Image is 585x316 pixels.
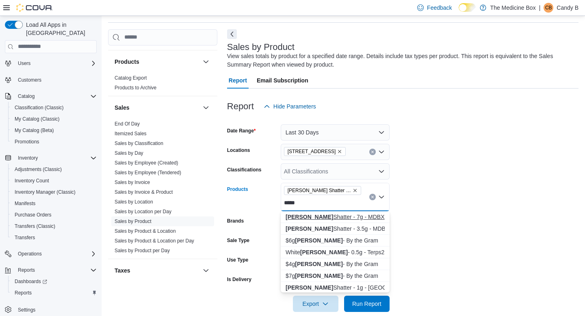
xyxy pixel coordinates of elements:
[11,277,50,286] a: Dashboards
[11,126,57,135] a: My Catalog (Beta)
[15,58,97,68] span: Users
[227,257,248,263] label: Use Type
[115,160,178,166] a: Sales by Employee (Created)
[115,189,173,195] a: Sales by Invoice & Product
[115,85,156,91] a: Products to Archive
[15,290,32,296] span: Reports
[115,130,147,137] span: Itemized Sales
[115,141,163,146] a: Sales by Classification
[378,149,385,155] button: Open list of options
[15,127,54,134] span: My Catalog (Beta)
[115,170,181,175] a: Sales by Employee (Tendered)
[281,270,390,282] button: $7g Runtz - By the Gram
[15,304,97,314] span: Settings
[115,228,176,234] a: Sales by Product & Location
[15,153,97,163] span: Inventory
[15,166,62,173] span: Adjustments (Classic)
[8,209,100,221] button: Purchase Orders
[108,73,217,96] div: Products
[378,194,385,200] button: Close list of options
[15,278,47,285] span: Dashboards
[281,235,390,247] button: $6g Runtz - By the Gram
[11,221,58,231] a: Transfers (Classic)
[281,258,390,270] button: $4g Runtz - By the Gram
[108,282,217,305] div: Taxes
[260,98,319,115] button: Hide Parameters
[115,104,130,112] h3: Sales
[352,300,381,308] span: Run Report
[544,3,553,13] div: Candy B
[378,168,385,175] button: Open list of options
[2,264,100,276] button: Reports
[15,249,97,259] span: Operations
[201,266,211,275] button: Taxes
[284,186,361,195] span: Runtz Shatter - 14g - MDBX
[227,237,249,244] label: Sale Type
[8,175,100,186] button: Inventory Count
[8,125,100,136] button: My Catalog (Beta)
[8,102,100,113] button: Classification (Classic)
[115,199,153,205] a: Sales by Location
[23,21,97,37] span: Load All Apps in [GEOGRAPHIC_DATA]
[15,234,35,241] span: Transfers
[281,223,390,235] button: Runtz Shatter - 3.5g - MDBX
[293,296,338,312] button: Export
[227,147,250,154] label: Locations
[2,248,100,260] button: Operations
[273,102,316,110] span: Hide Parameters
[15,223,55,229] span: Transfers (Classic)
[11,137,43,147] a: Promotions
[11,176,52,186] a: Inventory Count
[16,4,53,12] img: Cova
[115,179,150,186] span: Sales by Invoice
[115,238,194,244] a: Sales by Product & Location per Day
[15,305,39,315] a: Settings
[11,210,55,220] a: Purchase Orders
[11,103,67,113] a: Classification (Classic)
[281,282,390,294] button: Runtz Shatter - 1g - London Donovan
[15,104,64,111] span: Classification (Classic)
[2,91,100,102] button: Catalog
[298,296,334,312] span: Export
[286,260,385,268] div: $4g - By the Gram
[15,116,60,122] span: My Catalog (Classic)
[115,266,130,275] h3: Taxes
[227,52,574,69] div: View sales totals by product for a specified date range. Details include tax types per product. T...
[284,147,346,156] span: 433 St-Michel Street
[15,153,41,163] button: Inventory
[8,113,100,125] button: My Catalog (Classic)
[227,102,254,111] h3: Report
[295,237,342,244] strong: [PERSON_NAME]
[108,119,217,259] div: Sales
[15,189,76,195] span: Inventory Manager (Classic)
[8,136,100,147] button: Promotions
[281,247,390,258] button: White Runtz - 0.5g - Terps2Go
[15,212,52,218] span: Purchase Orders
[337,149,342,154] button: Remove 433 St-Michel Street from selection in this group
[286,225,385,233] div: Shatter - 3.5g - MDBX
[545,3,552,13] span: CB
[490,3,536,13] p: The Medicine Box
[281,211,390,223] button: Runtz Shatter - 7g - MDBX
[11,126,97,135] span: My Catalog (Beta)
[15,58,34,68] button: Users
[227,128,256,134] label: Date Range
[115,84,156,91] span: Products to Archive
[115,180,150,185] a: Sales by Invoice
[281,124,390,141] button: Last 30 Days
[8,221,100,232] button: Transfers (Classic)
[115,140,163,147] span: Sales by Classification
[227,218,244,224] label: Brands
[344,296,390,312] button: Run Report
[115,121,140,127] a: End Of Day
[8,186,100,198] button: Inventory Manager (Classic)
[288,186,351,195] span: [PERSON_NAME] Shatter - 14g - MDBX
[286,272,385,280] div: $7g - By the Gram
[11,114,63,124] a: My Catalog (Classic)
